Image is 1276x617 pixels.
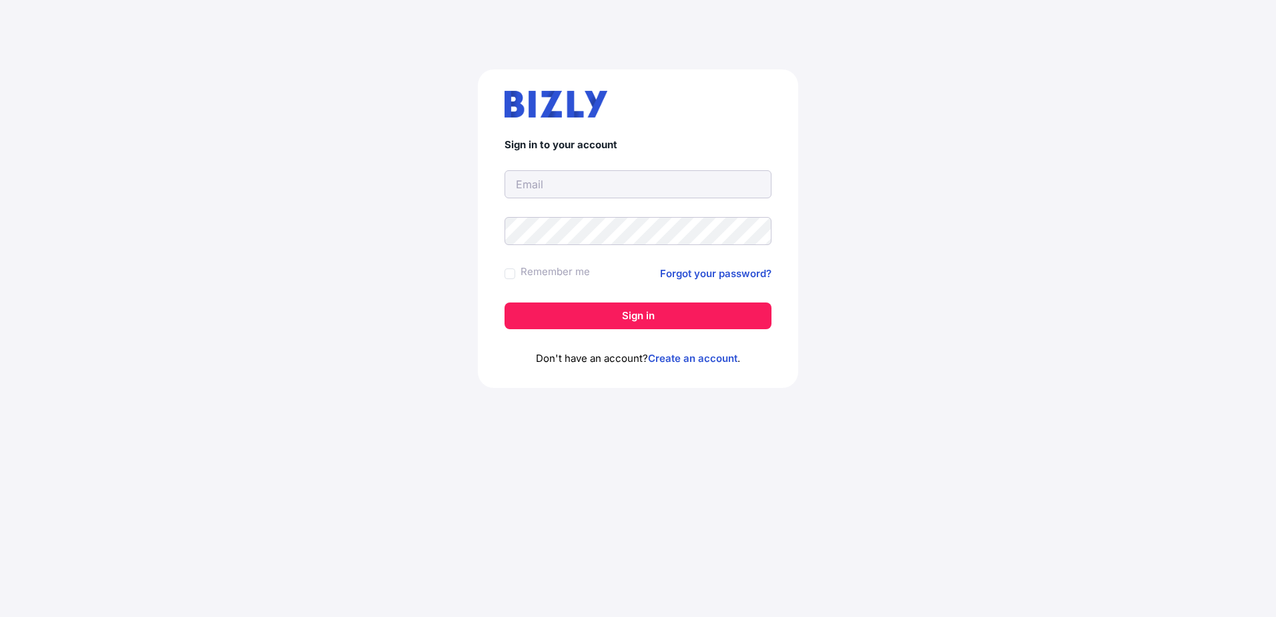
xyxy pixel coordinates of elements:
button: Sign in [505,302,771,329]
label: Remember me [521,264,590,280]
p: Don't have an account? . [505,351,771,367]
h4: Sign in to your account [505,139,771,152]
input: Email [505,170,771,198]
a: Forgot your password? [660,266,771,282]
a: Create an account [648,352,737,365]
img: bizly_logo.svg [505,91,607,118]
